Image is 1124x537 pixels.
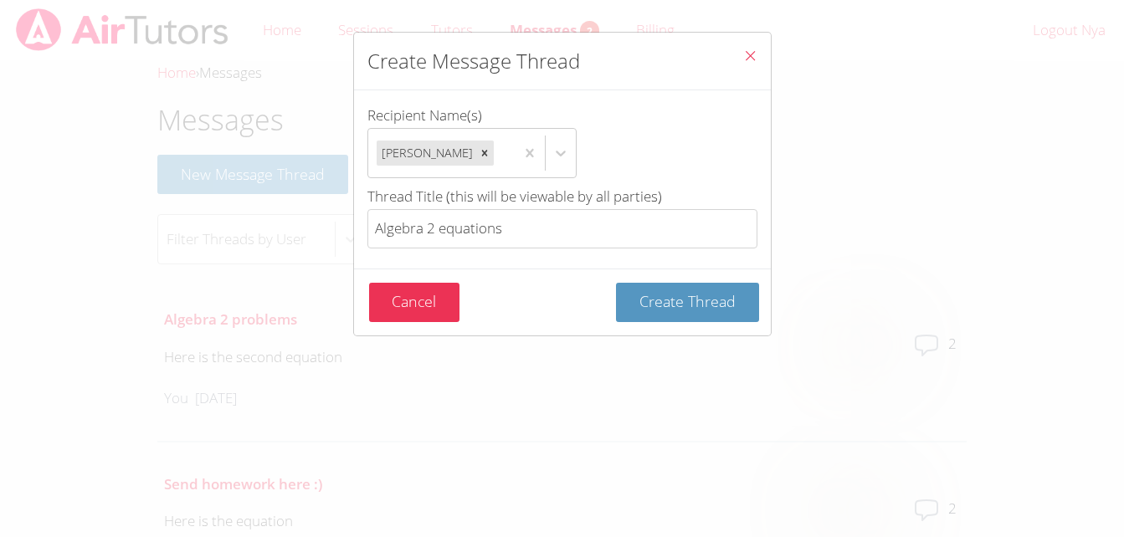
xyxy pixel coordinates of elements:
[497,134,499,172] input: Recipient Name(s)[PERSON_NAME]
[367,105,482,125] span: Recipient Name(s)
[369,283,460,322] button: Cancel
[367,187,662,206] span: Thread Title (this will be viewable by all parties)
[730,33,771,84] button: Close
[639,291,736,311] span: Create Thread
[616,283,759,322] button: Create Thread
[367,46,580,76] h2: Create Message Thread
[377,141,475,166] div: [PERSON_NAME]
[367,209,757,248] input: Thread Title (this will be viewable by all parties)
